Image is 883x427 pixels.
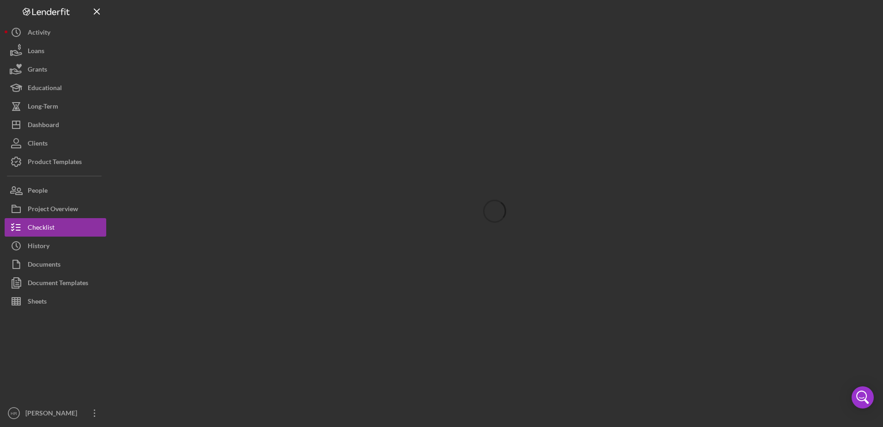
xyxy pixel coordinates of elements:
button: Product Templates [5,152,106,171]
div: Open Intercom Messenger [852,386,874,409]
button: Dashboard [5,116,106,134]
div: Documents [28,255,60,276]
div: Grants [28,60,47,81]
button: Educational [5,79,106,97]
button: Checklist [5,218,106,237]
button: Sheets [5,292,106,311]
button: Activity [5,23,106,42]
button: People [5,181,106,200]
div: Clients [28,134,48,155]
text: HR [11,411,17,416]
div: Checklist [28,218,54,239]
button: History [5,237,106,255]
div: Document Templates [28,274,88,294]
button: Grants [5,60,106,79]
div: Long-Term [28,97,58,118]
div: Activity [28,23,50,44]
div: Dashboard [28,116,59,136]
div: History [28,237,49,257]
button: Document Templates [5,274,106,292]
button: Project Overview [5,200,106,218]
div: Sheets [28,292,47,313]
button: Loans [5,42,106,60]
div: Loans [28,42,44,62]
button: Long-Term [5,97,106,116]
div: [PERSON_NAME] [23,404,83,425]
div: Product Templates [28,152,82,173]
div: Project Overview [28,200,78,220]
button: Documents [5,255,106,274]
div: Educational [28,79,62,99]
button: Clients [5,134,106,152]
div: People [28,181,48,202]
button: HR[PERSON_NAME] [5,404,106,422]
